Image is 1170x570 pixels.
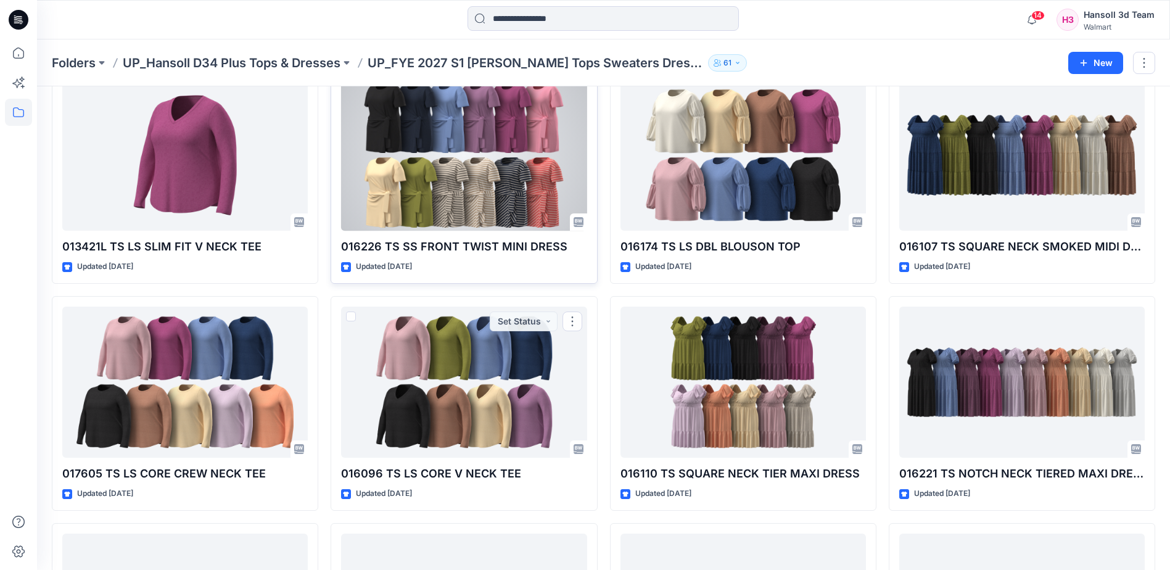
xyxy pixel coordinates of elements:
p: Updated [DATE] [356,487,412,500]
p: Updated [DATE] [914,487,970,500]
button: 61 [708,54,747,72]
button: New [1068,52,1123,74]
span: 14 [1031,10,1045,20]
a: 016174 TS LS DBL BLOUSON TOP [620,80,866,231]
div: Walmart [1084,22,1155,31]
p: 017605 TS LS CORE CREW NECK TEE [62,465,308,482]
p: 013421L TS LS SLIM FIT V NECK TEE [62,238,308,255]
div: H3 [1057,9,1079,31]
a: 013421L TS LS SLIM FIT V NECK TEE [62,80,308,231]
p: 61 [723,56,731,70]
p: Updated [DATE] [77,260,133,273]
a: 016110 TS SQUARE NECK TIER MAXI DRESS [620,307,866,458]
p: 016107 TS SQUARE NECK SMOKED MIDI DRESS [899,238,1145,255]
p: UP_FYE 2027 S1 [PERSON_NAME] Tops Sweaters Dresses [368,54,703,72]
p: Updated [DATE] [635,260,691,273]
p: Updated [DATE] [356,260,412,273]
p: 016226 TS SS FRONT TWIST MINI DRESS [341,238,587,255]
a: 016221 TS NOTCH NECK TIERED MAXI DRESS [899,307,1145,458]
a: 016096 TS LS CORE V NECK TEE [341,307,587,458]
a: 017605 TS LS CORE CREW NECK TEE [62,307,308,458]
p: Updated [DATE] [914,260,970,273]
p: Updated [DATE] [77,487,133,500]
p: 016221 TS NOTCH NECK TIERED MAXI DRESS [899,465,1145,482]
a: UP_Hansoll D34 Plus Tops & Dresses [123,54,340,72]
p: 016096 TS LS CORE V NECK TEE [341,465,587,482]
a: 016226 TS SS FRONT TWIST MINI DRESS [341,80,587,231]
a: Folders [52,54,96,72]
a: 016107 TS SQUARE NECK SMOKED MIDI DRESS [899,80,1145,231]
p: Updated [DATE] [635,487,691,500]
p: 016174 TS LS DBL BLOUSON TOP [620,238,866,255]
p: 016110 TS SQUARE NECK TIER MAXI DRESS [620,465,866,482]
div: Hansoll 3d Team [1084,7,1155,22]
